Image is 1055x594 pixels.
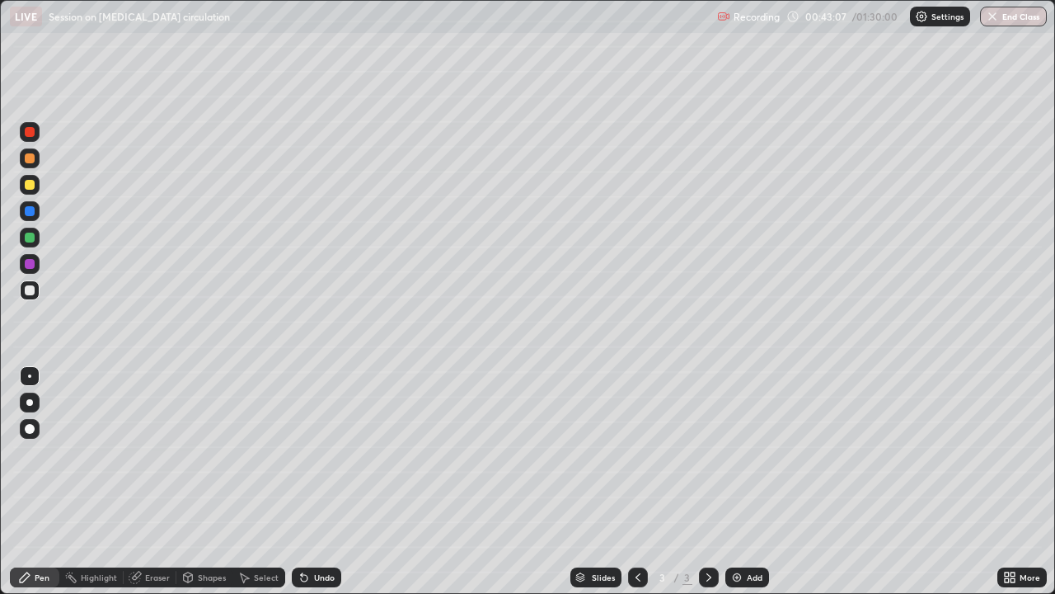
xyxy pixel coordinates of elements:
div: Shapes [198,573,226,582]
div: 3 [654,573,671,582]
div: 3 [682,570,692,585]
div: / [674,573,679,582]
p: Settings [931,12,964,21]
img: class-settings-icons [915,10,928,23]
button: End Class [980,7,1047,26]
div: Add [747,573,762,582]
img: recording.375f2c34.svg [717,10,730,23]
p: Recording [734,11,780,23]
div: More [1020,573,1040,582]
div: Pen [35,573,49,582]
div: Slides [592,573,615,582]
p: Session on [MEDICAL_DATA] circulation [49,10,230,23]
img: end-class-cross [986,10,999,23]
div: Select [254,573,279,582]
div: Eraser [145,573,170,582]
div: Undo [314,573,335,582]
div: Highlight [81,573,117,582]
img: add-slide-button [730,571,743,584]
p: LIVE [15,10,37,23]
